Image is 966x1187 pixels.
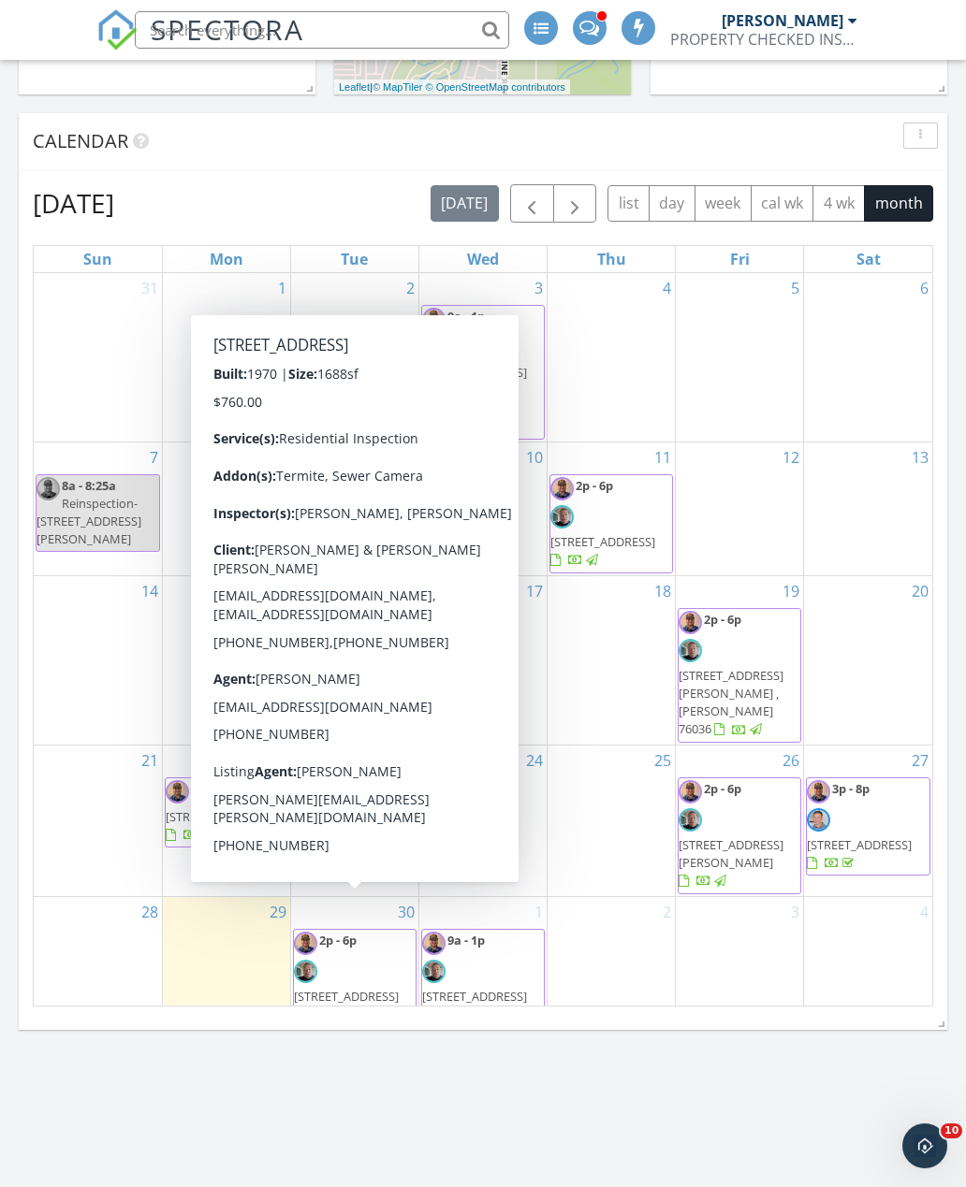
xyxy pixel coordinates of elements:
img: image.jpg [37,477,60,500]
a: Go to September 16, 2025 [394,576,418,606]
a: 9a - 1p [STREET_ADDRESS][PERSON_NAME] [421,929,545,1046]
span: Reinspection-[STREET_ADDRESS][PERSON_NAME] [37,495,141,547]
a: 2p - 6p [STREET_ADDRESS][PERSON_NAME] , [PERSON_NAME] 76036 [679,611,783,738]
img: 20250430_174143.jpg [550,505,574,528]
span: 9a - 1p [447,308,485,325]
a: 2p - 6p [STREET_ADDRESS][PERSON_NAME] [679,780,783,890]
a: Go to September 26, 2025 [779,745,803,775]
a: 2p - 6p [STREET_ADDRESS][PERSON_NAME] [678,777,801,894]
td: Go to September 10, 2025 [418,442,547,575]
td: Go to September 4, 2025 [548,273,676,442]
td: Go to September 27, 2025 [804,745,932,896]
span: 2p - 6p [319,932,357,948]
a: Leaflet [339,81,370,93]
img: image.jpg [679,611,702,634]
td: Go to September 7, 2025 [34,442,162,575]
td: Go to September 21, 2025 [34,745,162,896]
a: 2p - 6p [STREET_ADDRESS] [166,780,271,843]
td: Go to September 24, 2025 [418,745,547,896]
img: image.jpg [807,780,830,803]
button: week [695,185,752,222]
td: Go to September 26, 2025 [676,745,804,896]
span: 10 [941,1123,962,1138]
a: Go to October 1, 2025 [531,897,547,927]
a: 2p - 6p [STREET_ADDRESS] [550,477,655,569]
a: Monday [206,246,247,272]
a: Go to September 30, 2025 [394,897,418,927]
a: 2p - 6p [STREET_ADDRESS] [549,474,673,573]
span: [STREET_ADDRESS] [294,988,399,1005]
a: 9a - 1p [STREET_ADDRESS][PERSON_NAME] [293,608,417,725]
img: The Best Home Inspection Software - Spectora [96,9,138,51]
span: 8a - 8:25a [62,477,116,494]
img: image.jpg [550,477,574,500]
a: 3p - 8p [STREET_ADDRESS] [807,780,912,872]
a: Go to September 11, 2025 [651,442,675,472]
td: Go to September 1, 2025 [162,273,290,442]
a: Go to September 20, 2025 [908,576,932,606]
img: juan.circle.image.png [294,639,317,662]
span: 3p - 8p [832,780,870,797]
span: [STREET_ADDRESS] [807,836,912,853]
a: Go to October 3, 2025 [787,897,803,927]
a: 9a - 1p [STREET_ADDRESS][PERSON_NAME][PERSON_NAME] [421,305,545,440]
td: Go to September 15, 2025 [162,575,290,745]
button: [DATE] [431,185,499,222]
td: Go to September 30, 2025 [290,896,418,1047]
img: image.jpg [294,611,317,634]
a: Go to September 9, 2025 [402,442,418,472]
span: [STREET_ADDRESS][PERSON_NAME] [294,667,399,702]
span: 2p - 6p [191,780,228,797]
a: Go to September 22, 2025 [266,745,290,775]
span: [STREET_ADDRESS] [550,533,655,550]
td: Go to September 22, 2025 [162,745,290,896]
td: Go to September 17, 2025 [418,575,547,745]
td: Go to August 31, 2025 [34,273,162,442]
a: Go to September 17, 2025 [522,576,547,606]
a: Go to September 2, 2025 [402,273,418,303]
span: [STREET_ADDRESS][PERSON_NAME][PERSON_NAME] [422,364,527,416]
a: Go to September 24, 2025 [522,745,547,775]
a: Go to September 19, 2025 [779,576,803,606]
a: 3p - 8p [STREET_ADDRESS] [806,777,930,876]
a: Go to September 15, 2025 [266,576,290,606]
img: image.jpg [422,308,446,331]
a: Go to September 6, 2025 [916,273,932,303]
a: Go to September 10, 2025 [522,442,547,472]
a: © OpenStreetMap contributors [426,81,565,93]
a: Go to September 21, 2025 [138,745,162,775]
a: Go to September 5, 2025 [787,273,803,303]
td: Go to September 20, 2025 [804,575,932,745]
td: Go to September 29, 2025 [162,896,290,1047]
td: Go to September 3, 2025 [418,273,547,442]
span: Calendar [33,128,128,153]
a: Go to September 29, 2025 [266,897,290,927]
a: Friday [726,246,754,272]
span: 9a - 1p [319,611,357,628]
a: Go to September 7, 2025 [146,442,162,472]
td: Go to September 14, 2025 [34,575,162,745]
button: cal wk [751,185,814,222]
a: Go to September 8, 2025 [274,442,290,472]
div: | [334,80,570,95]
span: [STREET_ADDRESS][PERSON_NAME] [422,988,527,1022]
td: Go to September 2, 2025 [290,273,418,442]
a: Go to September 23, 2025 [394,745,418,775]
a: 9a - 1p [STREET_ADDRESS][PERSON_NAME] [294,611,399,720]
td: Go to October 1, 2025 [418,896,547,1047]
td: Go to September 13, 2025 [804,442,932,575]
a: 2p - 6p [STREET_ADDRESS] [165,777,288,848]
a: 2p - 6p [STREET_ADDRESS] [293,929,417,1028]
a: Go to August 31, 2025 [138,273,162,303]
a: Go to September 25, 2025 [651,745,675,775]
img: image.jpg [422,932,446,955]
img: 20250430_174143.jpg [679,808,702,832]
td: Go to September 12, 2025 [676,442,804,575]
button: day [649,185,695,222]
div: [PERSON_NAME] [722,11,843,30]
a: Go to September 28, 2025 [138,897,162,927]
span: 2p - 6p [704,611,741,628]
a: Go to September 18, 2025 [651,576,675,606]
img: 20250430_174143.jpg [422,336,446,359]
a: Go to September 12, 2025 [779,442,803,472]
